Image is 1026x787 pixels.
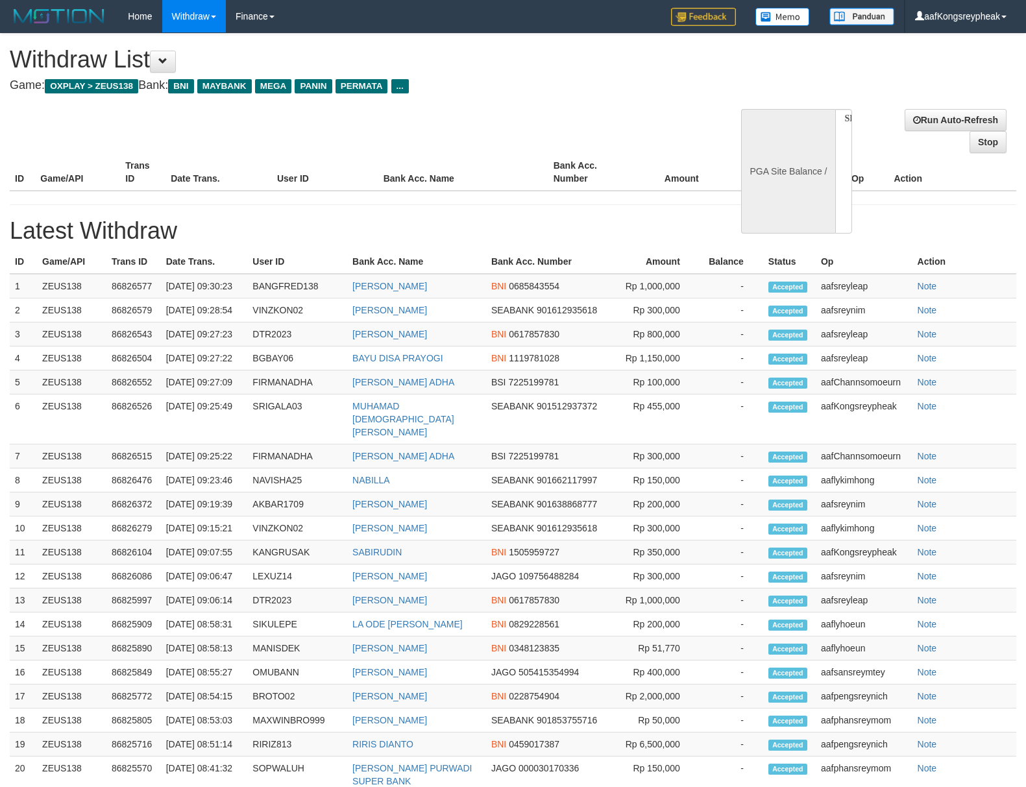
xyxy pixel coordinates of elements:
span: SEABANK [491,305,534,315]
td: 86826579 [106,298,161,322]
td: AKBAR1709 [247,492,347,516]
span: BSI [491,377,506,387]
td: 16 [10,660,37,684]
span: Accepted [768,596,807,607]
a: Note [918,571,937,581]
th: ID [10,250,37,274]
td: Rp 2,000,000 [619,684,700,708]
td: ZEUS138 [37,444,106,468]
td: - [700,708,763,733]
td: - [700,444,763,468]
span: 901612935618 [537,305,597,315]
td: Rp 400,000 [619,660,700,684]
td: ZEUS138 [37,684,106,708]
td: 18 [10,708,37,733]
td: ZEUS138 [37,492,106,516]
td: VINZKON02 [247,298,347,322]
td: 86825772 [106,684,161,708]
th: Action [912,250,1016,274]
a: [PERSON_NAME] [352,523,427,533]
a: [PERSON_NAME] [352,691,427,701]
td: [DATE] 09:25:22 [161,444,248,468]
td: Rp 300,000 [619,564,700,588]
span: 901853755716 [537,715,597,725]
a: [PERSON_NAME] [352,715,427,725]
a: [PERSON_NAME] [352,667,427,677]
td: - [700,636,763,660]
td: Rp 1,000,000 [619,274,700,298]
td: ZEUS138 [37,588,106,612]
td: - [700,733,763,757]
td: aaflykimhong [816,516,912,540]
span: 109756488284 [519,571,579,581]
td: [DATE] 09:06:14 [161,588,248,612]
a: Note [918,643,937,653]
a: Note [918,475,937,485]
span: 901638868777 [537,499,597,509]
td: Rp 200,000 [619,492,700,516]
td: 86826543 [106,322,161,346]
span: BNI [491,329,506,339]
th: Bank Acc. Number [548,154,633,191]
span: Accepted [768,740,807,751]
td: Rp 6,500,000 [619,733,700,757]
th: Trans ID [120,154,165,191]
span: OXPLAY > ZEUS138 [45,79,138,93]
td: Rp 50,000 [619,708,700,733]
td: 86826552 [106,370,161,394]
a: RIRIS DIANTO [352,739,413,749]
td: - [700,564,763,588]
span: 901512937372 [537,401,597,411]
span: SEABANK [491,475,534,485]
span: 0459017387 [509,739,559,749]
td: MANISDEK [247,636,347,660]
td: 17 [10,684,37,708]
a: Note [918,691,937,701]
a: Note [918,595,937,605]
td: aafChannsomoeurn [816,444,912,468]
td: KANGRUSAK [247,540,347,564]
td: OMUBANN [247,660,347,684]
td: DTR2023 [247,322,347,346]
td: - [700,274,763,298]
a: [PERSON_NAME] [352,305,427,315]
span: Accepted [768,354,807,365]
td: [DATE] 09:15:21 [161,516,248,540]
th: Balance [718,154,796,191]
td: - [700,612,763,636]
td: [DATE] 09:30:23 [161,274,248,298]
img: Button%20Memo.svg [755,8,810,26]
span: Accepted [768,306,807,317]
td: 86825909 [106,612,161,636]
span: Accepted [768,476,807,487]
td: ZEUS138 [37,346,106,370]
td: FIRMANADHA [247,370,347,394]
td: [DATE] 09:27:23 [161,322,248,346]
td: aafsreyleap [816,274,912,298]
span: JAGO [491,763,516,773]
a: Note [918,739,937,749]
td: 9 [10,492,37,516]
td: aafphansreymom [816,708,912,733]
span: 7225199781 [508,451,559,461]
a: [PERSON_NAME] [352,329,427,339]
span: 901612935618 [537,523,597,533]
span: Accepted [768,620,807,631]
a: [PERSON_NAME] [352,643,427,653]
td: - [700,322,763,346]
td: ZEUS138 [37,564,106,588]
span: 0685843554 [509,281,559,291]
img: Feedback.jpg [671,8,736,26]
td: aaflyhoeun [816,612,912,636]
a: Note [918,401,937,411]
td: 86825997 [106,588,161,612]
td: Rp 1,150,000 [619,346,700,370]
td: [DATE] 09:28:54 [161,298,248,322]
span: Accepted [768,572,807,583]
img: panduan.png [829,8,894,25]
td: 8 [10,468,37,492]
a: Note [918,353,937,363]
td: 86826372 [106,492,161,516]
span: Accepted [768,668,807,679]
span: Accepted [768,402,807,413]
